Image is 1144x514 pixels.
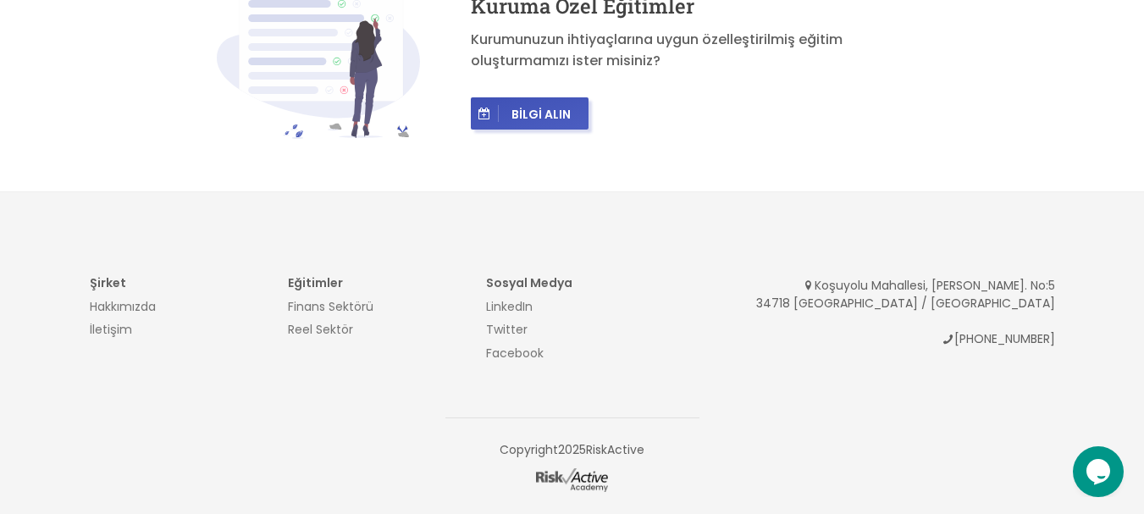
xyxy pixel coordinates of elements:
[499,106,583,121] span: BİLGİ ALIN
[90,321,132,338] a: İletişim
[486,298,533,315] a: LinkedIn
[288,321,353,338] a: Reel Sektör
[471,29,928,72] p: Kurumunuzun ihtiyaçlarına uygun özelleştirilmiş eğitim oluşturmamızı ister misiniz?
[90,277,263,289] h4: Şirket
[486,321,528,338] a: Twitter
[1073,446,1127,497] iframe: chat widget
[486,345,544,362] a: Facebook
[536,468,608,492] img: logo-dark.png
[288,298,373,315] a: Finans Sektörü
[288,277,461,289] h4: Eğitimler
[684,277,1055,348] div: Koşuyolu Mahallesi, [PERSON_NAME]. No:5 34718 [GEOGRAPHIC_DATA] / [GEOGRAPHIC_DATA] [PHONE_NUMBER]
[90,298,156,315] a: Hakkımızda
[445,417,699,494] span: Copyright 2025 RiskActive
[471,97,589,130] button: BİLGİ ALIN
[486,277,659,289] h4: Sosyal Medya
